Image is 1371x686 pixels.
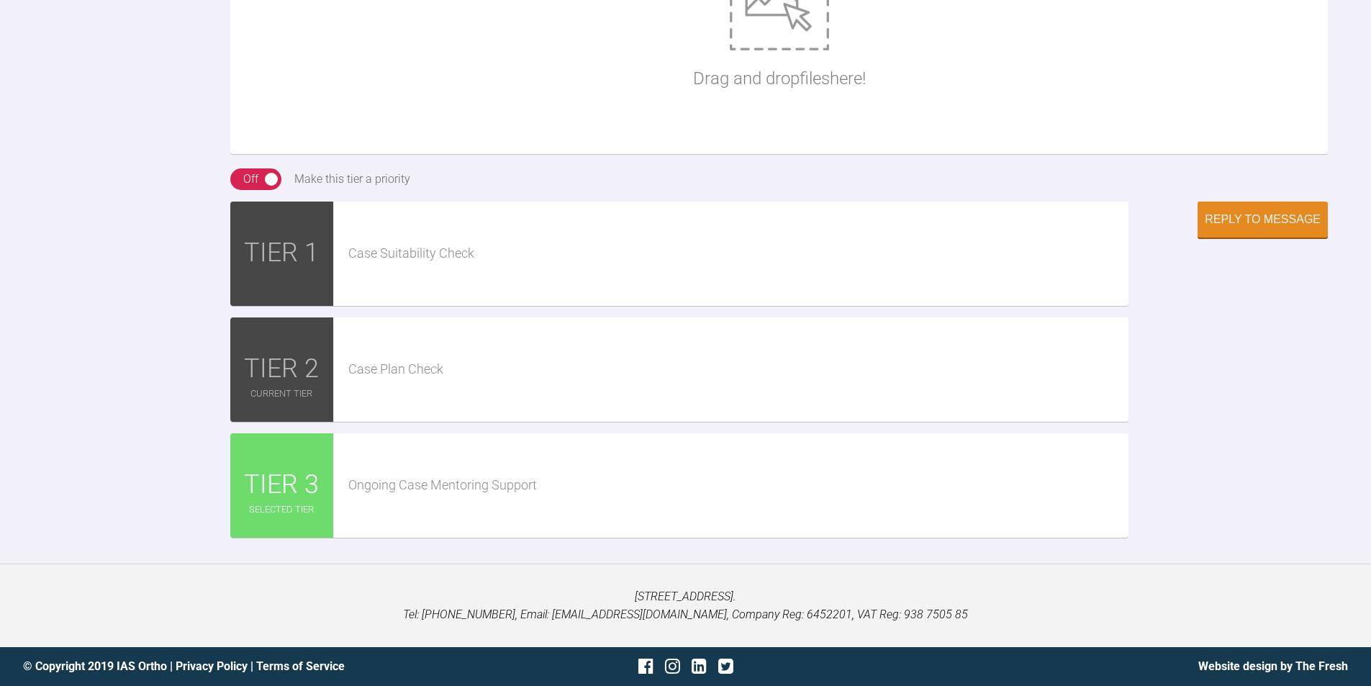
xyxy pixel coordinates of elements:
[23,587,1348,624] p: [STREET_ADDRESS]. Tel: [PHONE_NUMBER], Email: [EMAIL_ADDRESS][DOMAIN_NAME], Company Reg: 6452201,...
[176,659,248,673] a: Privacy Policy
[348,243,1129,264] div: Case Suitability Check
[294,170,410,189] div: Make this tier a priority
[244,233,319,274] span: TIER 1
[23,657,465,676] div: © Copyright 2019 IAS Ortho | |
[1198,202,1328,238] button: Reply to Message
[348,359,1129,380] div: Case Plan Check
[1198,659,1348,673] a: Website design by The Fresh
[256,659,345,673] a: Terms of Service
[243,170,258,189] div: Off
[1205,213,1321,226] div: Reply to Message
[244,348,319,390] span: TIER 2
[693,65,866,92] p: Drag and drop files here!
[348,475,1129,496] div: Ongoing Case Mentoring Support
[244,464,319,506] span: TIER 3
